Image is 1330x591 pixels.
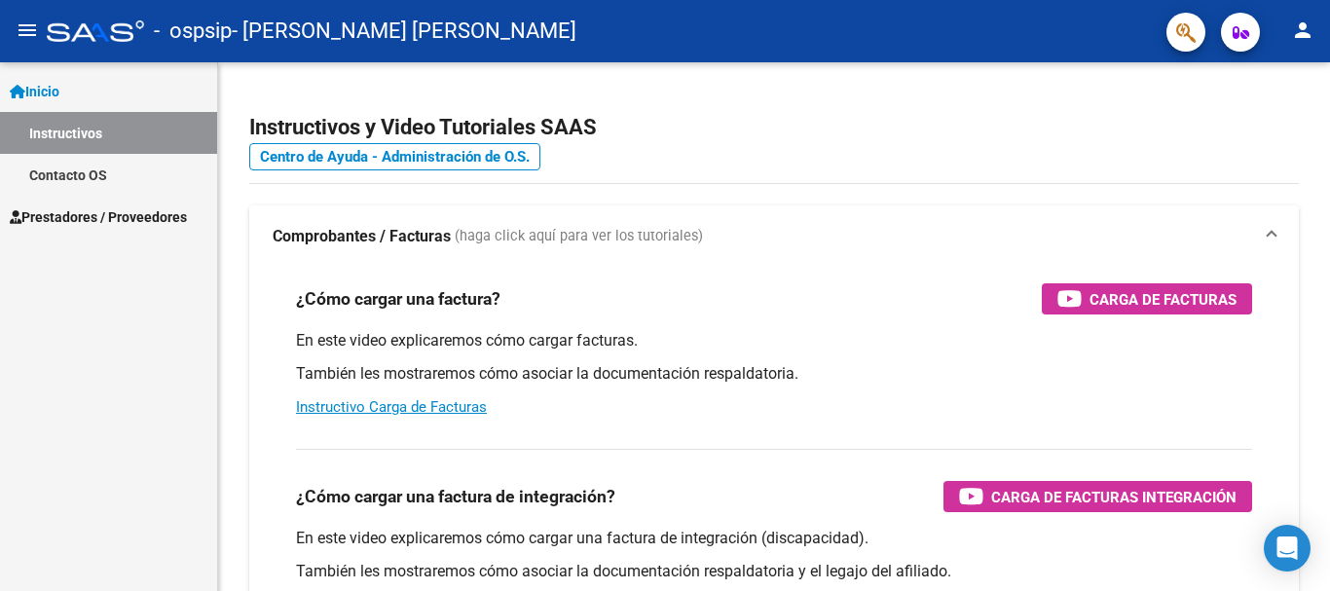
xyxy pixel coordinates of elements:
[296,330,1252,351] p: En este video explicaremos cómo cargar facturas.
[1042,283,1252,314] button: Carga de Facturas
[1090,287,1237,312] span: Carga de Facturas
[10,206,187,228] span: Prestadores / Proveedores
[16,18,39,42] mat-icon: menu
[273,226,451,247] strong: Comprobantes / Facturas
[249,143,540,170] a: Centro de Ayuda - Administración de O.S.
[296,483,615,510] h3: ¿Cómo cargar una factura de integración?
[10,81,59,102] span: Inicio
[1291,18,1314,42] mat-icon: person
[154,10,232,53] span: - ospsip
[296,363,1252,385] p: También les mostraremos cómo asociar la documentación respaldatoria.
[249,109,1299,146] h2: Instructivos y Video Tutoriales SAAS
[1264,525,1311,572] div: Open Intercom Messenger
[991,485,1237,509] span: Carga de Facturas Integración
[232,10,576,53] span: - [PERSON_NAME] [PERSON_NAME]
[943,481,1252,512] button: Carga de Facturas Integración
[296,528,1252,549] p: En este video explicaremos cómo cargar una factura de integración (discapacidad).
[249,205,1299,268] mat-expansion-panel-header: Comprobantes / Facturas (haga click aquí para ver los tutoriales)
[296,398,487,416] a: Instructivo Carga de Facturas
[296,561,1252,582] p: También les mostraremos cómo asociar la documentación respaldatoria y el legajo del afiliado.
[455,226,703,247] span: (haga click aquí para ver los tutoriales)
[296,285,500,313] h3: ¿Cómo cargar una factura?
